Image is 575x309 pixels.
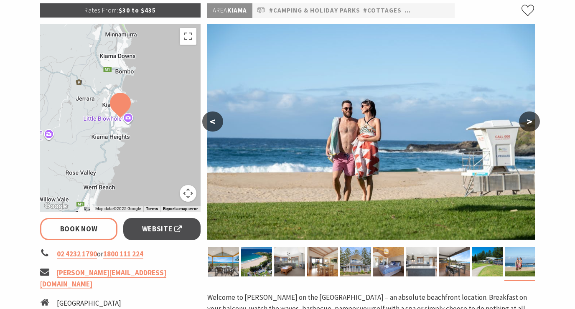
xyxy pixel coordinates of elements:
[95,206,141,211] span: Map data ©2025 Google
[84,206,90,212] button: Keyboard shortcuts
[207,24,535,240] img: Kendalls Beach
[208,247,239,276] img: Kendalls on the Beach Holiday Park
[340,247,371,276] img: Kendalls on the Beach Holiday Park
[202,111,223,132] button: <
[57,249,97,259] a: 02 4232 1790
[40,218,117,240] a: Book Now
[439,247,470,276] img: Enjoy the beachfront view in Cabin 12
[57,298,169,309] li: [GEOGRAPHIC_DATA]
[472,247,503,276] img: Beachfront cabins at Kendalls on the Beach Holiday Park
[103,249,143,259] a: 1800 111 224
[142,223,182,235] span: Website
[406,247,437,276] img: Full size kitchen in Cabin 12
[42,201,70,212] a: Open this area in Google Maps (opens a new window)
[274,247,305,276] img: Lounge room in Cabin 12
[269,5,360,16] a: #Camping & Holiday Parks
[84,6,119,14] span: Rates From:
[373,247,404,276] img: Kendalls on the Beach Holiday Park
[505,247,536,276] img: Kendalls Beach
[363,5,402,16] a: #Cottages
[40,268,166,289] a: [PERSON_NAME][EMAIL_ADDRESS][DOMAIN_NAME]
[40,248,201,260] li: or
[180,185,196,202] button: Map camera controls
[207,3,252,18] p: Kiama
[163,206,198,211] a: Report a map error
[40,3,201,18] p: $30 to $435
[241,247,272,276] img: Aerial view of Kendalls on the Beach Holiday Park
[42,201,70,212] img: Google
[146,206,158,211] a: Terms
[307,247,338,276] img: Kendalls on the Beach Holiday Park
[519,111,540,132] button: >
[123,218,201,240] a: Website
[213,6,227,14] span: Area
[405,5,453,16] a: #Pet Friendly
[180,28,196,45] button: Toggle fullscreen view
